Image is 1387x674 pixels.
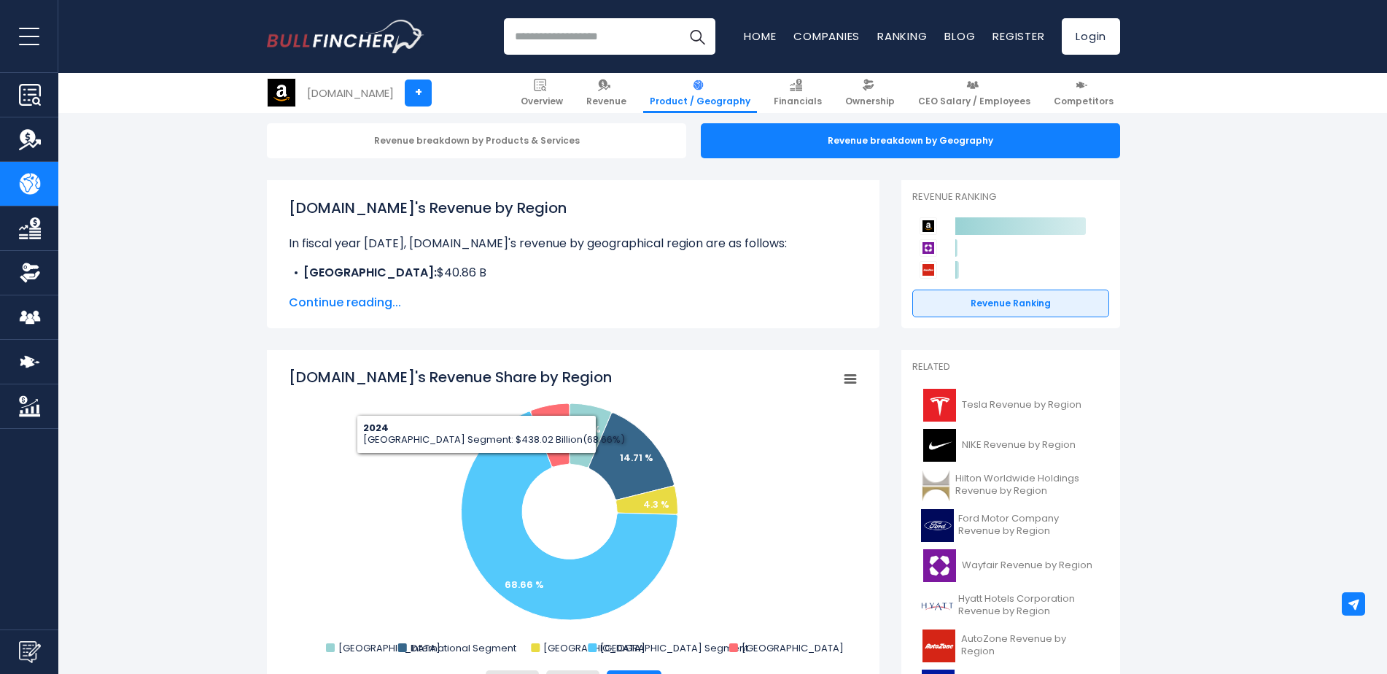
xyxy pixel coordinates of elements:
a: Product / Geography [643,73,757,113]
img: AutoZone competitors logo [920,261,937,279]
a: Tesla Revenue by Region [912,385,1109,425]
span: Ownership [845,96,895,107]
a: Ranking [877,28,927,44]
span: Tesla Revenue by Region [962,399,1081,411]
b: [GEOGRAPHIC_DATA]: [303,264,437,281]
h1: [DOMAIN_NAME]'s Revenue by Region [289,197,858,219]
tspan: [DOMAIN_NAME]'s Revenue Share by Region [289,367,612,387]
a: Overview [514,73,570,113]
img: TSLA logo [921,389,957,422]
p: Related [912,361,1109,373]
span: Overview [521,96,563,107]
a: Ford Motor Company Revenue by Region [912,505,1109,546]
span: AutoZone Revenue by Region [961,633,1100,658]
p: In fiscal year [DATE], [DOMAIN_NAME]'s revenue by geographical region are as follows: [289,235,858,252]
span: Ford Motor Company Revenue by Region [958,513,1100,538]
img: AMZN logo [268,79,295,106]
img: F logo [921,509,954,542]
span: Competitors [1054,96,1114,107]
text: [GEOGRAPHIC_DATA] [742,641,844,655]
a: Financials [767,73,828,113]
a: Hilton Worldwide Holdings Revenue by Region [912,465,1109,505]
text: 5.93 % [538,422,570,436]
span: Continue reading... [289,294,858,311]
span: Wayfair Revenue by Region [962,559,1092,572]
img: Amazon.com competitors logo [920,217,937,235]
text: [GEOGRAPHIC_DATA] [338,641,440,655]
b: International Segment: [303,282,440,298]
div: [DOMAIN_NAME] [307,85,394,101]
a: Companies [793,28,860,44]
text: 4.3 % [643,497,669,511]
img: Ownership [19,262,41,284]
a: Home [744,28,776,44]
a: CEO Salary / Employees [912,73,1037,113]
text: [GEOGRAPHIC_DATA] [543,641,645,655]
span: Product / Geography [650,96,750,107]
a: Go to homepage [267,20,424,53]
text: International Segment [411,641,516,655]
img: NKE logo [921,429,957,462]
a: Login [1062,18,1120,55]
a: Register [992,28,1044,44]
a: Ownership [839,73,901,113]
a: Hyatt Hotels Corporation Revenue by Region [912,586,1109,626]
button: Search [679,18,715,55]
li: $93.83 B [289,282,858,299]
span: Financials [774,96,822,107]
a: AutoZone Revenue by Region [912,626,1109,666]
span: CEO Salary / Employees [918,96,1030,107]
a: Wayfair Revenue by Region [912,546,1109,586]
img: Wayfair competitors logo [920,239,937,257]
li: $40.86 B [289,264,858,282]
a: Blog [944,28,975,44]
text: [GEOGRAPHIC_DATA] Segment [600,641,748,655]
div: Revenue breakdown by Geography [701,123,1120,158]
a: + [405,80,432,106]
a: Revenue Ranking [912,290,1109,317]
img: Bullfincher logo [267,20,424,53]
p: Revenue Ranking [912,191,1109,204]
a: Revenue [580,73,633,113]
img: H logo [921,589,954,622]
text: 68.66 % [505,578,544,592]
svg: Amazon.com's Revenue Share by Region [289,367,858,659]
span: Hyatt Hotels Corporation Revenue by Region [958,593,1100,618]
span: Hilton Worldwide Holdings Revenue by Region [955,473,1100,497]
a: NIKE Revenue by Region [912,425,1109,465]
a: Competitors [1047,73,1120,113]
span: NIKE Revenue by Region [962,439,1076,452]
img: AZO logo [921,630,957,662]
img: HLT logo [921,469,951,502]
text: 14.71 % [620,451,653,465]
div: Revenue breakdown by Products & Services [267,123,686,158]
img: W logo [921,549,957,582]
text: 6.4 % [574,422,601,436]
span: Revenue [586,96,626,107]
